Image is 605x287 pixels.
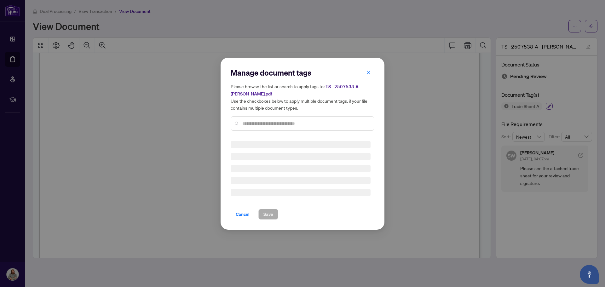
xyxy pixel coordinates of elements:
h5: Please browse the list or search to apply tags to: Use the checkboxes below to apply multiple doc... [231,83,374,111]
h2: Manage document tags [231,68,374,78]
span: TS - 2507538-A - [PERSON_NAME].pdf [231,84,361,97]
button: Save [258,209,278,220]
button: Open asap [580,265,599,284]
span: Cancel [236,209,250,219]
button: Cancel [231,209,255,220]
span: close [366,70,371,74]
